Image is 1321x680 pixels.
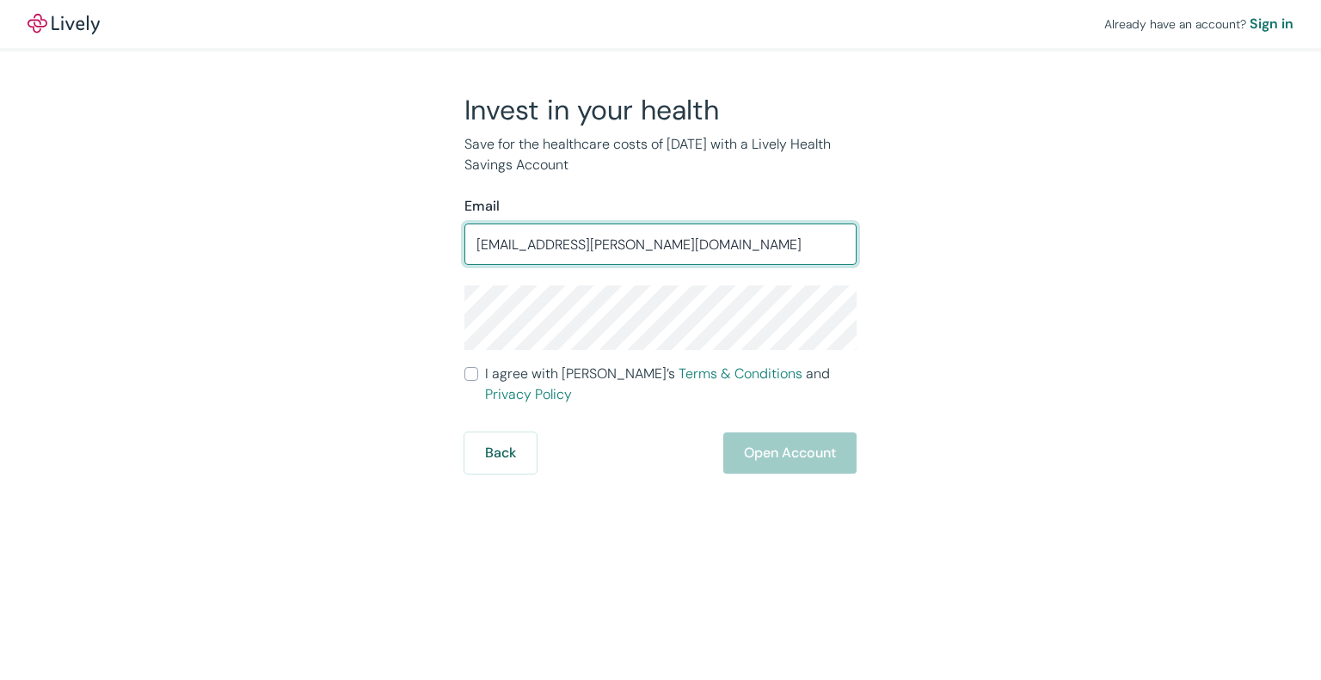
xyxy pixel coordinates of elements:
[485,385,572,403] a: Privacy Policy
[464,432,537,474] button: Back
[485,364,857,405] span: I agree with [PERSON_NAME]’s and
[28,14,100,34] img: Lively
[464,134,857,175] p: Save for the healthcare costs of [DATE] with a Lively Health Savings Account
[28,14,100,34] a: LivelyLively
[1104,14,1293,34] div: Already have an account?
[1250,14,1293,34] a: Sign in
[464,93,857,127] h2: Invest in your health
[464,196,500,217] label: Email
[679,365,802,383] a: Terms & Conditions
